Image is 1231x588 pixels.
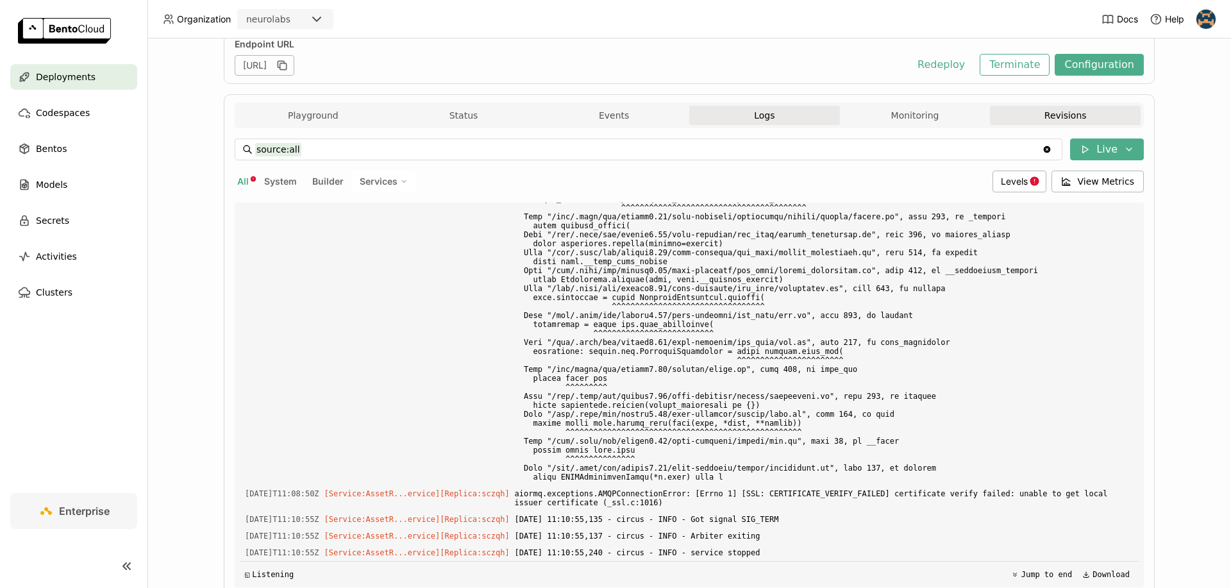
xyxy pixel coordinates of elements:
[36,285,72,300] span: Clusters
[177,13,231,25] span: Organization
[990,106,1141,125] button: Revisions
[10,244,137,269] a: Activities
[324,489,440,498] span: [Service:AssetR...ervice]
[245,512,319,526] span: 2025-09-15T11:10:55.137Z
[1070,139,1144,160] button: Live
[324,548,440,557] span: [Service:AssetR...ervice]
[36,69,96,85] span: Deployments
[292,13,293,26] input: Selected neurolabs.
[235,173,251,190] button: All
[1007,567,1076,582] button: Jump to end
[440,548,509,557] span: [Replica:sczqh]
[389,106,539,125] button: Status
[10,208,137,233] a: Secrets
[515,546,1134,560] span: [DATE] 11:10:55,240 - circus - INFO - service stopped
[245,529,319,543] span: 2025-09-15T11:10:55.138Z
[324,532,440,541] span: [Service:AssetR...ervice]
[351,171,416,192] div: Services
[515,529,1134,543] span: [DATE] 11:10:55,137 - circus - INFO - Arbiter exiting
[59,505,110,517] span: Enterprise
[1055,54,1144,76] button: Configuration
[245,570,294,579] div: Listening
[840,106,991,125] button: Monitoring
[36,249,77,264] span: Activities
[36,177,67,192] span: Models
[1150,13,1184,26] div: Help
[539,106,689,125] button: Events
[245,546,319,560] span: 2025-09-15T11:10:55.241Z
[440,489,509,498] span: [Replica:sczqh]
[10,64,137,90] a: Deployments
[1117,13,1138,25] span: Docs
[18,18,111,44] img: logo
[440,515,509,524] span: [Replica:sczqh]
[238,106,389,125] button: Playground
[515,487,1134,510] span: aiormq.exceptions.AMQPConnectionError: [Errno 1] [SSL: CERTIFICATE_VERIFY_FAILED] certificate ver...
[36,105,90,121] span: Codespaces
[1078,567,1134,582] button: Download
[1042,144,1052,155] svg: Clear value
[235,55,294,76] div: [URL]
[1101,13,1138,26] a: Docs
[10,172,137,197] a: Models
[360,176,398,187] span: Services
[1196,10,1216,29] img: Nikita Sergievskii
[36,141,67,156] span: Bentos
[1165,13,1184,25] span: Help
[992,171,1046,192] div: Levels
[237,176,249,187] span: All
[262,173,299,190] button: System
[10,100,137,126] a: Codespaces
[1078,175,1135,188] span: View Metrics
[1051,171,1144,192] button: View Metrics
[36,213,69,228] span: Secrets
[10,280,137,305] a: Clusters
[310,173,346,190] button: Builder
[440,532,509,541] span: [Replica:sczqh]
[312,176,344,187] span: Builder
[754,110,775,121] span: Logs
[515,512,1134,526] span: [DATE] 11:10:55,135 - circus - INFO - Got signal SIG_TERM
[324,515,440,524] span: [Service:AssetR...ervice]
[246,13,290,26] div: neurolabs
[980,54,1050,76] button: Terminate
[10,136,137,162] a: Bentos
[10,493,137,529] a: Enterprise
[255,139,1042,160] input: Search
[245,570,249,579] span: ◱
[908,54,975,76] button: Redeploy
[245,487,319,501] span: 2025-09-15T11:08:50.192Z
[1001,176,1028,187] span: Levels
[264,176,297,187] span: System
[235,38,901,50] div: Endpoint URL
